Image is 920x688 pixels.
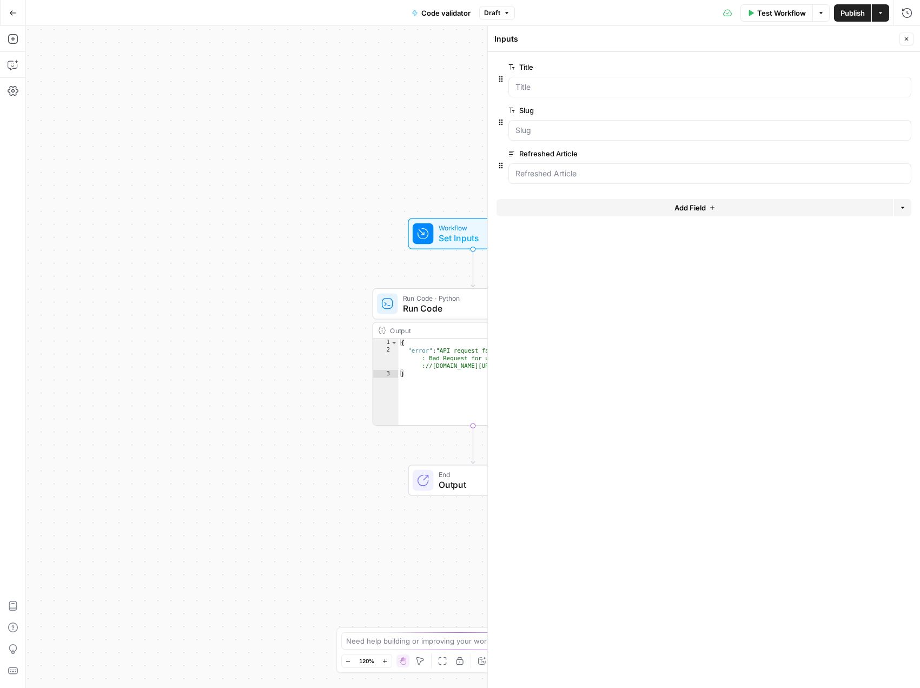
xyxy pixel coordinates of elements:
div: 3 [373,370,399,378]
input: Refreshed Article [515,168,904,179]
span: Add Field [674,202,706,213]
label: Slug [508,105,850,116]
input: Title [515,82,904,92]
span: Toggle code folding, rows 1 through 3 [390,339,398,346]
button: Draft [479,6,515,20]
span: Output [439,478,527,491]
div: 2 [373,347,399,370]
span: Publish [840,8,865,18]
g: Edge from start to step_1 [471,249,475,287]
span: Test Workflow [757,8,806,18]
div: EndOutput [373,465,574,496]
div: 1 [373,339,399,346]
label: Refreshed Article [508,148,850,159]
span: Run Code · Python [403,293,539,303]
span: 120% [359,657,374,665]
div: WorkflowSet InputsInputs [373,218,574,249]
span: Set Inputs [439,231,503,244]
span: Workflow [439,223,503,233]
button: Publish [834,4,871,22]
g: Edge from step_1 to end [471,426,475,464]
span: Code validator [421,8,471,18]
span: End [439,469,527,480]
button: Test Workflow [740,4,812,22]
label: Title [508,62,850,72]
div: Inputs [494,34,896,44]
span: Run Code [403,302,539,315]
button: Add Field [497,199,893,216]
div: Output [390,325,538,335]
button: Code validator [405,4,477,22]
span: Draft [484,8,500,18]
input: Slug [515,125,904,136]
div: Run Code · PythonRun CodeStep 1Output{ "error":"API request failed: 400 Client Error : Bad Reques... [373,288,574,426]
